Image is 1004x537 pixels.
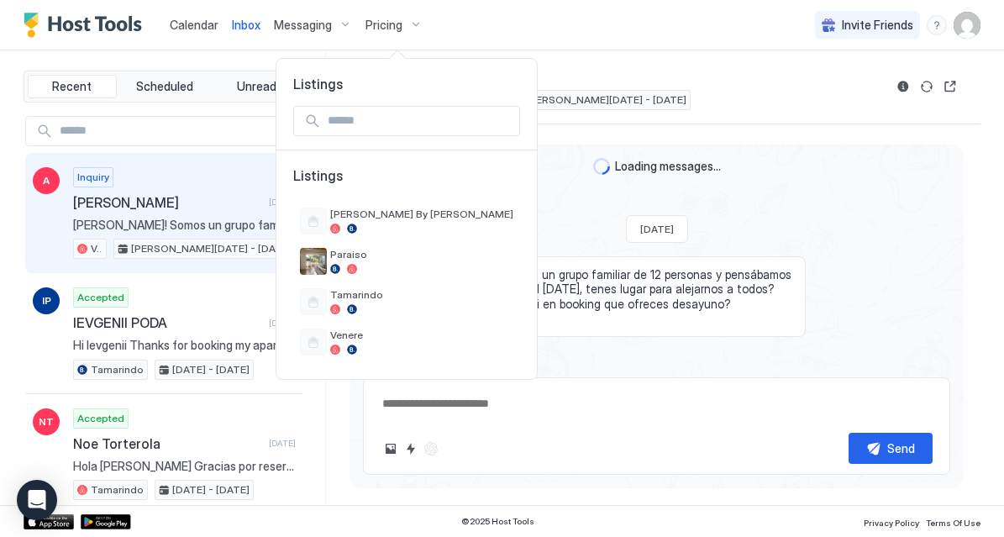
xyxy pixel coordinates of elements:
div: Open Intercom Messenger [17,480,57,520]
span: Paraiso [330,248,513,261]
span: Venere [330,329,513,341]
span: Listings [293,167,520,201]
span: [PERSON_NAME] By [PERSON_NAME] [330,208,513,220]
span: Tamarindo [330,288,513,301]
div: listing image [300,248,327,275]
span: Listings [276,76,537,92]
input: Input Field [321,107,519,135]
